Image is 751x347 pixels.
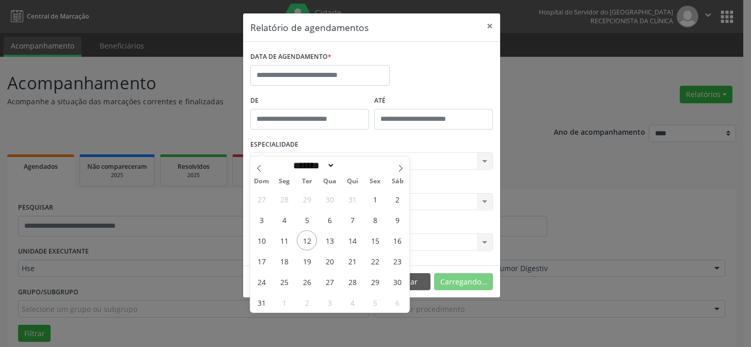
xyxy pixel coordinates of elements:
[364,178,387,185] span: Sex
[342,230,362,250] span: Agosto 14, 2025
[365,292,385,312] span: Setembro 5, 2025
[251,189,271,209] span: Julho 27, 2025
[388,210,408,230] span: Agosto 9, 2025
[388,272,408,292] span: Agosto 30, 2025
[365,189,385,209] span: Agosto 1, 2025
[274,251,294,271] span: Agosto 18, 2025
[251,292,271,312] span: Agosto 31, 2025
[480,13,500,39] button: Close
[250,93,369,109] label: De
[319,292,340,312] span: Setembro 3, 2025
[335,160,369,171] input: Year
[319,230,340,250] span: Agosto 13, 2025
[297,210,317,230] span: Agosto 5, 2025
[297,251,317,271] span: Agosto 19, 2025
[342,292,362,312] span: Setembro 4, 2025
[274,189,294,209] span: Julho 28, 2025
[341,178,364,185] span: Qui
[388,251,408,271] span: Agosto 23, 2025
[297,272,317,292] span: Agosto 26, 2025
[251,272,271,292] span: Agosto 24, 2025
[274,230,294,250] span: Agosto 11, 2025
[365,230,385,250] span: Agosto 15, 2025
[274,272,294,292] span: Agosto 25, 2025
[365,251,385,271] span: Agosto 22, 2025
[297,292,317,312] span: Setembro 2, 2025
[342,189,362,209] span: Julho 31, 2025
[387,178,409,185] span: Sáb
[274,292,294,312] span: Setembro 1, 2025
[318,178,341,185] span: Qua
[319,210,340,230] span: Agosto 6, 2025
[296,178,318,185] span: Ter
[319,251,340,271] span: Agosto 20, 2025
[365,272,385,292] span: Agosto 29, 2025
[365,210,385,230] span: Agosto 8, 2025
[290,160,335,171] select: Month
[342,251,362,271] span: Agosto 21, 2025
[342,210,362,230] span: Agosto 7, 2025
[388,230,408,250] span: Agosto 16, 2025
[251,210,271,230] span: Agosto 3, 2025
[342,272,362,292] span: Agosto 28, 2025
[250,21,369,34] h5: Relatório de agendamentos
[374,93,493,109] label: ATÉ
[251,230,271,250] span: Agosto 10, 2025
[250,178,273,185] span: Dom
[274,210,294,230] span: Agosto 4, 2025
[273,178,296,185] span: Seg
[297,189,317,209] span: Julho 29, 2025
[297,230,317,250] span: Agosto 12, 2025
[250,49,331,65] label: DATA DE AGENDAMENTO
[319,189,340,209] span: Julho 30, 2025
[388,292,408,312] span: Setembro 6, 2025
[319,272,340,292] span: Agosto 27, 2025
[250,137,298,153] label: ESPECIALIDADE
[388,189,408,209] span: Agosto 2, 2025
[251,251,271,271] span: Agosto 17, 2025
[434,273,493,291] button: Carregando...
